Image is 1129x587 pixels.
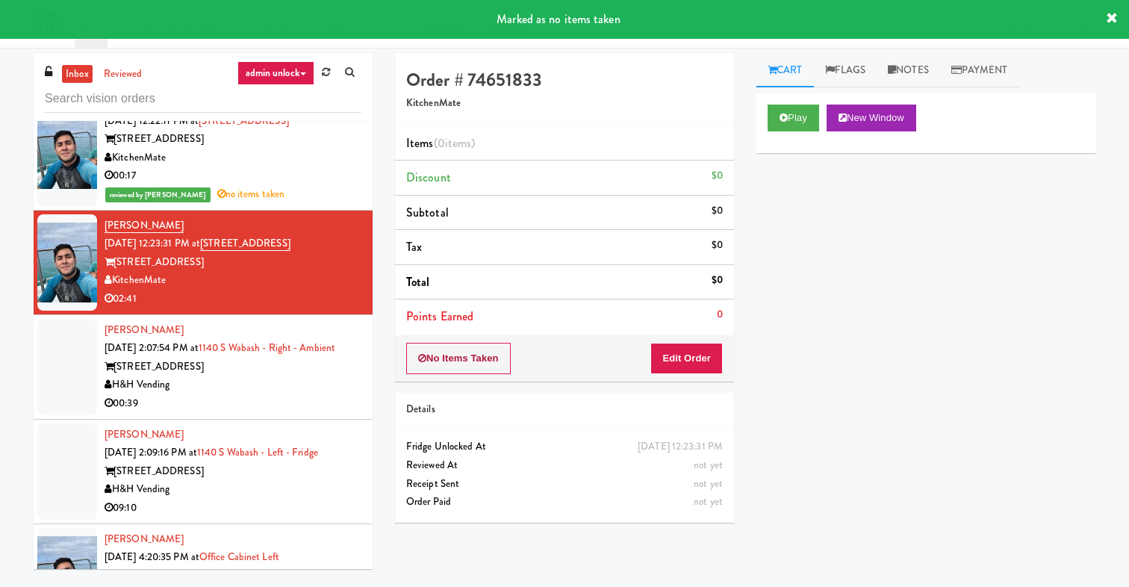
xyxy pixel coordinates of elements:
[105,341,199,355] span: [DATE] 2:07:54 PM at
[105,167,361,185] div: 00:17
[638,438,723,456] div: [DATE] 12:23:31 PM
[105,187,211,202] span: reviewed by [PERSON_NAME]
[406,273,430,291] span: Total
[199,341,335,355] a: 1140 S Wabash - Right - Ambient
[199,114,289,128] a: [STREET_ADDRESS]
[406,238,422,255] span: Tax
[105,445,197,459] span: [DATE] 2:09:16 PM at
[406,438,723,456] div: Fridge Unlocked At
[105,271,361,290] div: KitchenMate
[200,236,290,251] a: [STREET_ADDRESS]
[237,61,314,85] a: admin unlock
[406,456,723,475] div: Reviewed At
[756,54,814,87] a: Cart
[717,305,723,324] div: 0
[712,236,723,255] div: $0
[105,550,199,564] span: [DATE] 4:20:35 PM at
[768,105,819,131] button: Play
[105,532,184,546] a: [PERSON_NAME]
[100,65,146,84] a: reviewed
[406,343,511,374] button: No Items Taken
[62,65,93,84] a: inbox
[199,550,279,564] a: Office Cabinet Left
[406,98,723,109] h5: KitchenMate
[406,70,723,90] h4: Order # 74651833
[406,308,473,325] span: Points Earned
[197,445,318,459] a: 1140 S Wabash - Left - Fridge
[406,134,475,152] span: Items
[650,343,723,374] button: Edit Order
[105,427,184,441] a: [PERSON_NAME]
[105,130,361,149] div: [STREET_ADDRESS]
[406,475,723,494] div: Receipt Sent
[877,54,940,87] a: Notes
[105,358,361,376] div: [STREET_ADDRESS]
[406,204,449,221] span: Subtotal
[105,567,361,586] div: Micromart Testing 1
[105,290,361,308] div: 02:41
[694,476,723,491] span: not yet
[712,202,723,220] div: $0
[694,494,723,509] span: not yet
[105,462,361,481] div: [STREET_ADDRESS]
[34,420,373,524] li: [PERSON_NAME][DATE] 2:09:16 PM at1140 S Wabash - Left - Fridge[STREET_ADDRESS]H&H Vending09:10
[34,87,373,211] li: [PERSON_NAME][DATE] 12:22:11 PM at[STREET_ADDRESS][STREET_ADDRESS]KitchenMate00:17reviewed by [PE...
[434,134,476,152] span: (0 )
[217,187,285,201] span: no items taken
[105,218,184,233] a: [PERSON_NAME]
[445,134,472,152] ng-pluralize: items
[105,114,199,128] span: [DATE] 12:22:11 PM at
[105,480,361,499] div: H&H Vending
[34,211,373,315] li: [PERSON_NAME][DATE] 12:23:31 PM at[STREET_ADDRESS][STREET_ADDRESS]KitchenMate02:41
[105,394,361,413] div: 00:39
[105,323,184,337] a: [PERSON_NAME]
[406,493,723,512] div: Order Paid
[694,458,723,472] span: not yet
[497,10,620,28] span: Marked as no items taken
[406,400,723,419] div: Details
[34,315,373,420] li: [PERSON_NAME][DATE] 2:07:54 PM at1140 S Wabash - Right - Ambient[STREET_ADDRESS]H&H Vending00:39
[712,271,723,290] div: $0
[105,236,200,250] span: [DATE] 12:23:31 PM at
[940,54,1019,87] a: Payment
[105,499,361,518] div: 09:10
[406,169,451,186] span: Discount
[712,167,723,185] div: $0
[45,85,361,113] input: Search vision orders
[105,149,361,167] div: KitchenMate
[105,376,361,394] div: H&H Vending
[105,253,361,272] div: [STREET_ADDRESS]
[827,105,916,131] button: New Window
[814,54,877,87] a: Flags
